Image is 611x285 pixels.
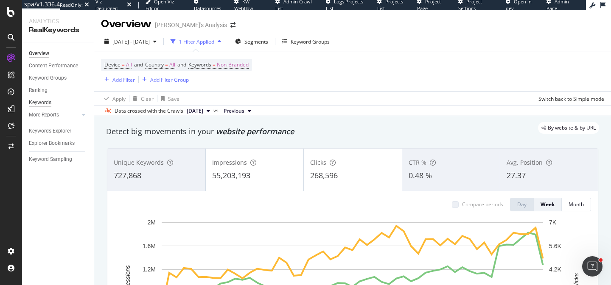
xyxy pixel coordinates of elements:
[29,127,71,136] div: Keywords Explorer
[29,98,51,107] div: Keywords
[169,59,175,71] span: All
[29,111,79,119] a: More Reports
[29,139,88,148] a: Explorer Bookmarks
[212,170,250,180] span: 55,203,193
[517,201,527,208] div: Day
[582,256,603,277] iframe: Intercom live chat
[112,95,126,102] div: Apply
[29,74,67,83] div: Keyword Groups
[29,155,72,164] div: Keyword Sampling
[29,74,88,83] a: Keyword Groups
[29,61,88,70] a: Content Performance
[114,158,164,166] span: Unique Keywords
[60,2,83,8] div: ReadOnly:
[29,127,88,136] a: Keywords Explorer
[101,75,135,85] button: Add Filter
[101,17,151,31] div: Overview
[29,86,88,95] a: Ranking
[507,170,526,180] span: 27.37
[29,17,87,25] div: Analytics
[310,170,338,180] span: 268,596
[148,219,156,226] text: 2M
[224,107,244,115] span: Previous
[534,198,562,211] button: Week
[188,61,211,68] span: Keywords
[213,61,216,68] span: =
[29,49,88,58] a: Overview
[409,158,426,166] span: CTR %
[139,75,189,85] button: Add Filter Group
[569,201,584,208] div: Month
[141,95,154,102] div: Clear
[279,35,333,48] button: Keyword Groups
[507,158,543,166] span: Avg. Position
[29,111,59,119] div: More Reports
[549,219,557,226] text: 7K
[155,21,227,29] div: [PERSON_NAME]'s Analysis
[562,198,591,211] button: Month
[510,198,534,211] button: Day
[549,266,561,273] text: 4.2K
[232,35,272,48] button: Segments
[29,61,78,70] div: Content Performance
[29,139,75,148] div: Explorer Bookmarks
[143,243,156,249] text: 1.6M
[535,92,604,105] button: Switch back to Simple mode
[548,125,596,130] span: By website & by URL
[462,201,503,208] div: Compare periods
[167,35,224,48] button: 1 Filter Applied
[134,61,143,68] span: and
[179,38,214,45] div: 1 Filter Applied
[183,106,213,116] button: [DATE]
[187,107,203,115] span: 2025 Aug. 14th
[29,98,88,107] a: Keywords
[29,25,87,35] div: RealKeywords
[114,170,141,180] span: 727,868
[217,59,249,71] span: Non-Branded
[101,35,160,48] button: [DATE] - [DATE]
[104,61,121,68] span: Device
[126,59,132,71] span: All
[541,201,555,208] div: Week
[145,61,164,68] span: Country
[150,76,189,83] div: Add Filter Group
[168,95,179,102] div: Save
[29,49,49,58] div: Overview
[129,92,154,105] button: Clear
[230,22,235,28] div: arrow-right-arrow-left
[409,170,432,180] span: 0.48 %
[213,107,220,114] span: vs
[29,155,88,164] a: Keyword Sampling
[212,158,247,166] span: Impressions
[538,95,604,102] div: Switch back to Simple mode
[177,61,186,68] span: and
[115,107,183,115] div: Data crossed with the Crawls
[194,5,221,11] span: Datasources
[244,38,268,45] span: Segments
[220,106,255,116] button: Previous
[549,243,561,249] text: 5.6K
[112,38,150,45] span: [DATE] - [DATE]
[112,76,135,83] div: Add Filter
[29,86,48,95] div: Ranking
[101,92,126,105] button: Apply
[157,92,179,105] button: Save
[310,158,326,166] span: Clicks
[122,61,125,68] span: =
[291,38,330,45] div: Keyword Groups
[165,61,168,68] span: =
[143,266,156,273] text: 1.2M
[538,122,599,134] div: legacy label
